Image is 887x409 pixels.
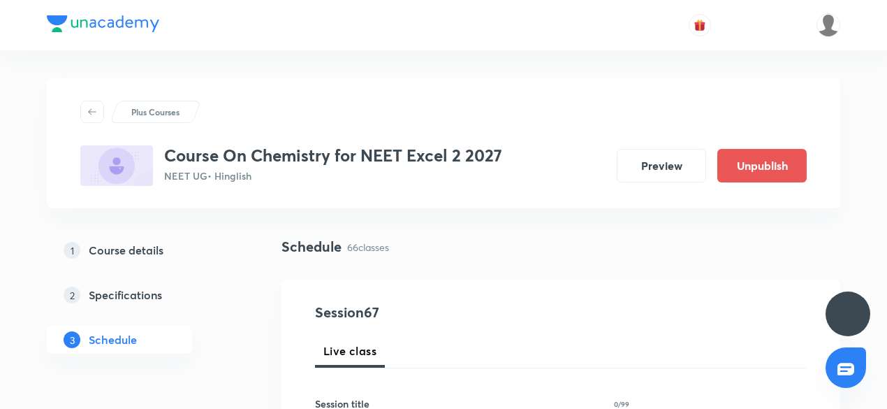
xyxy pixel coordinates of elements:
img: ttu [840,306,856,322]
p: NEET UG • Hinglish [164,168,502,183]
h3: Course On Chemistry for NEET Excel 2 2027 [164,145,502,166]
button: Unpublish [717,149,807,182]
img: Company Logo [47,15,159,32]
a: Company Logo [47,15,159,36]
span: Live class [323,343,376,359]
p: 1 [64,242,80,259]
p: 2 [64,287,80,303]
h5: Schedule [89,331,137,348]
a: 1Course details [47,236,237,264]
button: Preview [617,149,706,182]
h4: Session 67 [315,302,570,323]
h4: Schedule [281,236,342,257]
img: E91AA5C3-C519-49B9-BA8A-B36E72A54ACA_plus.png [80,145,153,186]
img: Aarati parsewar [816,13,840,37]
button: avatar [689,14,711,36]
h5: Specifications [89,287,162,303]
p: 66 classes [347,240,389,254]
p: 3 [64,331,80,348]
img: avatar [694,19,706,31]
a: 2Specifications [47,281,237,309]
h5: Course details [89,242,163,259]
p: 0/99 [614,401,629,408]
p: Plus Courses [131,106,179,118]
